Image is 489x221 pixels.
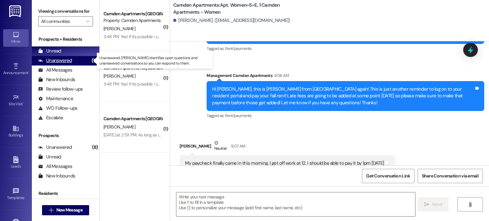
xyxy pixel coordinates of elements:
span: • [28,70,29,74]
span: [PERSON_NAME] [103,73,135,79]
div: Review follow-ups [38,86,83,93]
div: 9:06 AM [273,72,289,79]
span: Rent/payments [225,113,252,118]
div: Camden Apartments [GEOGRAPHIC_DATA] [103,10,162,17]
a: Templates • [3,186,29,203]
b: Camden Apartments: Apt. Women~5~E, 1 Camden Apartments - Women [173,2,301,16]
div: Residents [32,190,99,197]
a: Leads [3,154,29,171]
div: Maintenance [38,95,73,102]
div: New Inbounds [38,173,75,179]
div: [DATE] at 2:58 PM: As long as it meets our requirements for renters insurance, yes, I would credi... [103,132,431,138]
div: My paycheck finally came in this morning. I get off work at 12. I should be able to pay it by 1pm... [185,160,384,167]
p: Unanswered: [PERSON_NAME] identifies open questions and unanswered conversations so you can respo... [99,55,210,66]
button: Send [418,197,449,211]
span: • [23,101,24,105]
div: Prospects [32,132,99,139]
a: Inbox [3,29,29,46]
div: [PERSON_NAME]. ([EMAIL_ADDRESS][DOMAIN_NAME]) [173,17,290,24]
div: Escalate [38,114,63,121]
div: All Messages [38,67,72,73]
div: Management Camden Apartments [207,72,484,81]
button: Get Conversation Link [362,169,414,183]
img: ResiDesk Logo [9,5,22,17]
div: Prospects + Residents [32,36,99,43]
div: Unanswered [38,144,72,151]
div: 9:07 AM [229,143,245,149]
span: New Message [56,207,82,213]
div: Unread [38,48,61,54]
div: Hi [PERSON_NAME], this is [PERSON_NAME] from [GEOGRAPHIC_DATA] again! This is just another remind... [212,86,474,106]
button: Share Conversation via email [418,169,483,183]
input: All communities [41,16,83,26]
div: New Inbounds [38,76,75,83]
div: Tagged as: [207,111,484,120]
div: All Messages [38,163,72,170]
span: [PERSON_NAME] [103,124,135,130]
div: Camden Apartments [GEOGRAPHIC_DATA] [103,115,162,122]
i:  [424,202,429,207]
a: Site Visit • [3,92,29,109]
div: Property: Camden Apartments [103,17,162,24]
a: Buildings [3,123,29,140]
div: Unread [38,154,61,160]
div: 3:48 PM: Yes! If its possible i could do it [DATE] night but if i need to earlier will you let me... [103,34,338,39]
div: [PERSON_NAME] [180,140,394,155]
span: Get Conversation Link [366,173,410,179]
div: Tagged as: [207,44,484,53]
i:  [86,19,89,24]
div: 3:48 PM: Yes! If its possible i could do it [DATE] night but if i need to earlier will you let me... [103,81,338,87]
span: [PERSON_NAME] [103,26,135,31]
div: WO Follow-ups [38,105,77,112]
span: Send [432,201,442,208]
div: Unanswered [38,57,72,64]
button: New Message [42,205,89,215]
i:  [468,202,472,207]
span: Share Conversation via email [422,173,478,179]
div: (8) [90,142,99,152]
div: Neutral [213,140,228,153]
label: Viewing conversations for [38,6,93,16]
div: (11) [90,56,99,66]
span: Rent/payments [225,46,252,51]
i:  [49,208,53,213]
